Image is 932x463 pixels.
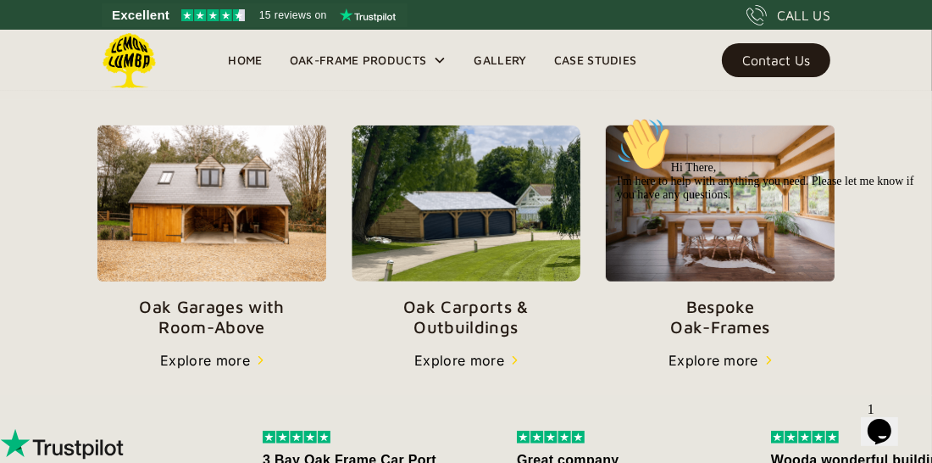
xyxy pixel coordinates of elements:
iframe: chat widget [861,395,915,446]
div: Oak-Frame Products [276,30,461,91]
span: Excellent [112,5,169,25]
img: :wave: [7,7,61,61]
p: Oak Carports & Outbuildings [352,297,580,337]
div: Explore more [414,350,504,371]
a: Oak Carports &Outbuildings [352,126,580,337]
img: Trustpilot 4.5 stars [181,9,245,21]
img: Trustpilot logo [340,8,396,22]
span: 15 reviews on [259,5,327,25]
a: Case Studies [541,47,651,73]
a: Contact Us [722,43,830,77]
p: Bespoke Oak-Frames [606,297,835,337]
div: Oak-Frame Products [290,50,427,70]
a: Home [214,47,275,73]
a: Explore more [414,350,518,371]
a: Explore more [160,350,264,371]
div: Explore more [160,350,250,371]
div: 👋Hi There,I'm here to help with anything you need. Please let me know if you have any questions. [7,7,312,92]
iframe: chat widget [610,110,915,387]
a: CALL US [746,5,830,25]
a: Gallery [460,47,540,73]
a: See Lemon Lumba reviews on Trustpilot [102,3,408,27]
a: BespokeOak-Frames [606,126,835,338]
div: CALL US [777,5,830,25]
img: 5 stars [517,431,585,443]
a: Oak Garages withRoom-Above [97,126,326,338]
span: Hi There, I'm here to help with anything you need. Please let me know if you have any questions. [7,51,304,91]
img: 5 stars [771,431,839,443]
img: 5 stars [263,431,330,443]
div: Contact Us [742,54,810,66]
p: Oak Garages with Room-Above [97,297,326,337]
